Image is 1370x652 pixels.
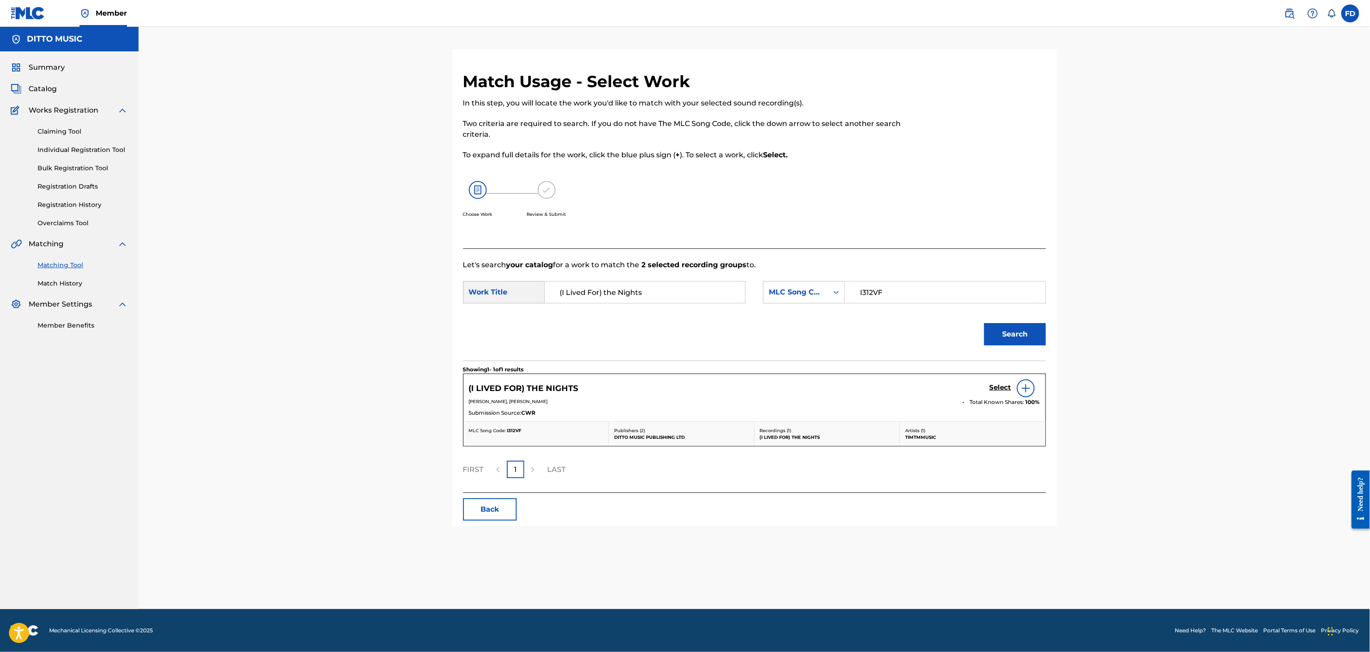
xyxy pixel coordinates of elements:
[614,427,749,434] p: Publishers ( 2 )
[38,145,128,155] a: Individual Registration Tool
[29,62,65,73] span: Summary
[990,383,1012,392] h5: Select
[11,7,45,20] img: MLC Logo
[469,383,578,394] h5: (I LIVED FOR) THE NIGHTS
[506,261,553,269] strong: your catalog
[548,464,566,475] p: LAST
[11,239,22,249] img: Matching
[522,409,536,417] span: CWR
[1020,383,1031,394] img: info
[463,118,912,140] p: Two criteria are required to search. If you do not have The MLC Song Code, click the down arrow t...
[117,105,128,116] img: expand
[117,299,128,310] img: expand
[463,464,484,475] p: FIRST
[11,84,21,94] img: Catalog
[463,211,493,218] p: Choose Work
[1026,398,1040,406] span: 100 %
[469,399,548,404] span: [PERSON_NAME], [PERSON_NAME]
[984,323,1046,345] button: Search
[463,72,695,92] h2: Match Usage - Select Work
[27,34,82,44] h5: DITTO MUSIC
[763,151,788,159] strong: Select.
[38,182,128,191] a: Registration Drafts
[1321,627,1359,635] a: Privacy Policy
[38,127,128,136] a: Claiming Tool
[640,261,747,269] strong: 2 selected recording groups
[514,464,517,475] p: 1
[38,219,128,228] a: Overclaims Tool
[463,260,1046,270] p: Let's search for a work to match the to.
[29,239,63,249] span: Matching
[29,299,92,310] span: Member Settings
[1328,618,1333,645] div: Drag
[1281,4,1298,22] a: Public Search
[905,427,1040,434] p: Artists ( 1 )
[38,261,128,270] a: Matching Tool
[80,8,90,19] img: Top Rightsholder
[527,211,566,218] p: Review & Submit
[38,200,128,210] a: Registration History
[1327,9,1336,18] div: Notifications
[1284,8,1295,19] img: search
[970,398,1026,406] span: Total Known Shares:
[38,164,128,173] a: Bulk Registration Tool
[469,409,522,417] span: Submission Source:
[38,279,128,288] a: Match History
[11,62,65,73] a: SummarySummary
[1175,627,1206,635] a: Need Help?
[96,8,127,18] span: Member
[463,498,517,521] button: Back
[1304,4,1322,22] div: Help
[463,150,912,160] p: To expand full details for the work, click the blue plus sign ( ). To select a work, click
[11,105,22,116] img: Works Registration
[29,84,57,94] span: Catalog
[1325,609,1370,652] iframe: Chat Widget
[11,625,38,636] img: logo
[463,98,912,109] p: In this step, you will locate the work you'd like to match with your selected sound recording(s).
[463,366,524,374] p: Showing 1 - 1 of 1 results
[1212,627,1258,635] a: The MLC Website
[760,434,894,441] p: (I LIVED FOR) THE NIGHTS
[769,287,823,298] div: MLC Song Code
[469,428,506,433] span: MLC Song Code:
[1341,4,1359,22] div: User Menu
[29,105,98,116] span: Works Registration
[463,270,1046,361] form: Search Form
[469,181,487,199] img: 26af456c4569493f7445.svg
[760,427,894,434] p: Recordings ( 1 )
[1345,464,1370,536] iframe: Resource Center
[38,321,128,330] a: Member Benefits
[507,428,522,433] span: I312VF
[614,434,749,441] p: DITTO MUSIC PUBLISHING LTD
[11,62,21,73] img: Summary
[49,627,153,635] span: Mechanical Licensing Collective © 2025
[11,299,21,310] img: Member Settings
[538,181,556,199] img: 173f8e8b57e69610e344.svg
[11,84,57,94] a: CatalogCatalog
[1264,627,1316,635] a: Portal Terms of Use
[676,151,680,159] strong: +
[117,239,128,249] img: expand
[11,34,21,45] img: Accounts
[1307,8,1318,19] img: help
[905,434,1040,441] p: TIMTMMUSIC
